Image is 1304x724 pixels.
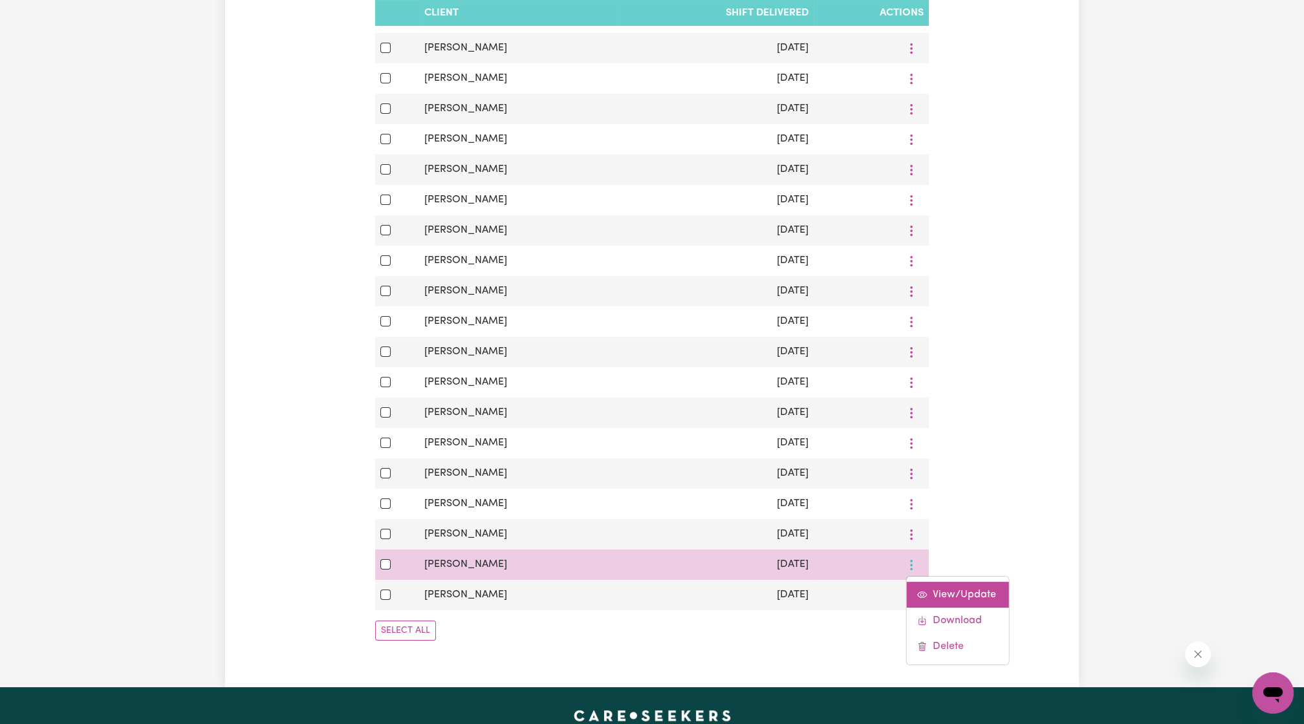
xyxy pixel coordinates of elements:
[899,403,924,423] button: More options
[899,555,924,575] button: More options
[574,710,731,721] a: Careseekers home page
[616,246,814,276] td: [DATE]
[616,489,814,519] td: [DATE]
[899,99,924,119] button: More options
[424,346,507,357] span: [PERSON_NAME]
[424,255,507,266] span: [PERSON_NAME]
[899,160,924,180] button: More options
[424,559,507,570] span: [PERSON_NAME]
[899,585,924,605] button: More options
[616,337,814,367] td: [DATE]
[424,73,507,83] span: [PERSON_NAME]
[375,621,436,641] button: Select All
[1252,672,1294,714] iframe: Button to launch messaging window
[616,63,814,94] td: [DATE]
[616,428,814,458] td: [DATE]
[899,433,924,453] button: More options
[424,498,507,509] span: [PERSON_NAME]
[616,398,814,428] td: [DATE]
[899,372,924,392] button: More options
[424,134,507,144] span: [PERSON_NAME]
[616,306,814,337] td: [DATE]
[616,124,814,154] td: [DATE]
[899,69,924,89] button: More options
[899,494,924,514] button: More options
[899,129,924,149] button: More options
[899,38,924,58] button: More options
[424,590,507,600] span: [PERSON_NAME]
[616,33,814,63] td: [DATE]
[907,608,1009,633] a: Download
[616,276,814,306] td: [DATE]
[899,281,924,301] button: More options
[424,438,507,448] span: [PERSON_NAME]
[899,190,924,210] button: More options
[424,225,507,235] span: [PERSON_NAME]
[616,185,814,215] td: [DATE]
[616,215,814,246] td: [DATE]
[424,8,459,18] span: Client
[424,377,507,387] span: [PERSON_NAME]
[424,468,507,478] span: [PERSON_NAME]
[8,9,78,19] span: Need any help?
[899,524,924,544] button: More options
[907,582,1009,608] a: View/Update
[933,590,996,600] span: View/Update
[424,529,507,539] span: [PERSON_NAME]
[616,519,814,549] td: [DATE]
[899,220,924,240] button: More options
[616,367,814,398] td: [DATE]
[424,43,507,53] span: [PERSON_NAME]
[1185,641,1211,667] iframe: Close message
[907,633,1009,659] a: Delete this shift note
[616,549,814,580] td: [DATE]
[424,316,507,326] span: [PERSON_NAME]
[424,195,507,205] span: [PERSON_NAME]
[616,458,814,489] td: [DATE]
[616,154,814,185] td: [DATE]
[906,576,1010,665] div: More options
[899,312,924,332] button: More options
[899,463,924,484] button: More options
[899,251,924,271] button: More options
[424,407,507,418] span: [PERSON_NAME]
[424,164,507,175] span: [PERSON_NAME]
[899,342,924,362] button: More options
[424,103,507,114] span: [PERSON_NAME]
[616,94,814,124] td: [DATE]
[424,286,507,296] span: [PERSON_NAME]
[616,580,814,610] td: [DATE]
